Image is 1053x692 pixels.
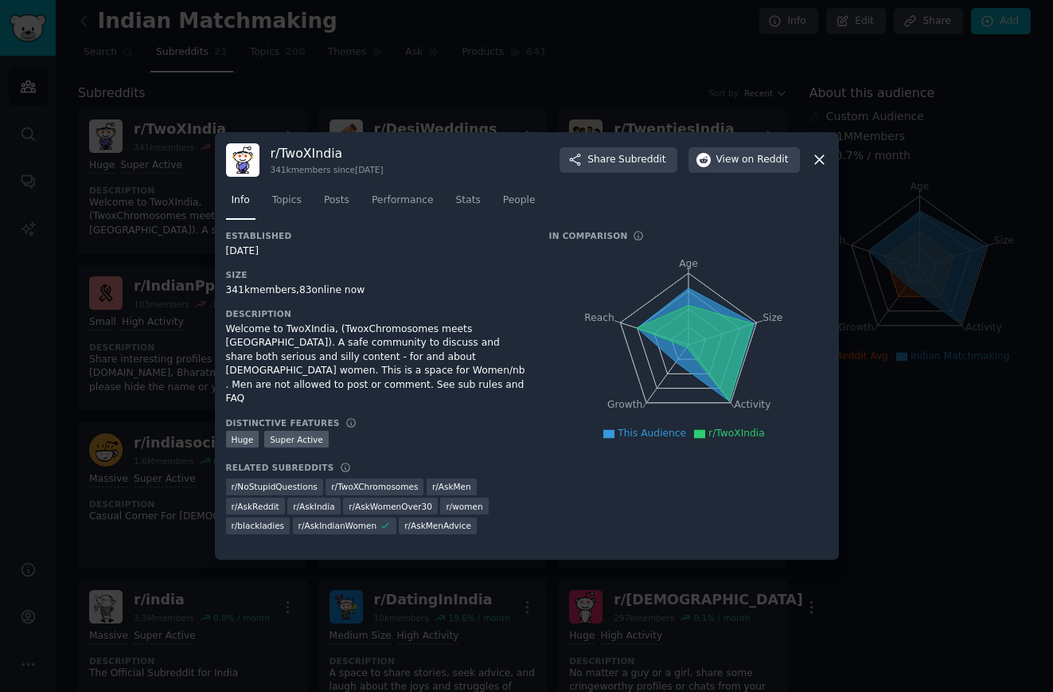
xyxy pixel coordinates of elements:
tspan: Activity [734,399,770,410]
h3: Related Subreddits [226,462,334,473]
div: 341k members since [DATE] [271,164,384,175]
span: r/ AskMen [432,481,471,492]
span: This Audience [618,428,686,439]
span: View [716,153,789,167]
h3: r/ TwoXIndia [271,145,384,162]
a: Info [226,188,255,221]
div: Welcome to TwoXIndia, (TwoxChromosomes meets [GEOGRAPHIC_DATA]). A safe community to discuss and ... [226,323,527,406]
button: ShareSubreddit [560,147,677,173]
h3: In Comparison [549,230,628,241]
span: r/ AskMenAdvice [404,520,471,531]
span: Stats [456,194,481,208]
span: r/ TwoXChromosomes [331,481,418,492]
span: on Reddit [742,153,788,167]
h3: Distinctive Features [226,417,340,428]
span: r/ AskWomenOver30 [349,501,432,512]
tspan: Age [679,258,698,269]
span: Topics [272,194,302,208]
h3: Size [226,269,527,280]
span: Share [587,153,665,167]
a: Stats [450,188,486,221]
a: Performance [366,188,439,221]
span: r/ AskIndia [293,501,334,512]
tspan: Size [762,311,782,323]
div: [DATE] [226,244,527,259]
img: TwoXIndia [226,143,259,177]
span: r/TwoXIndia [708,428,765,439]
span: Subreddit [618,153,665,167]
span: People [503,194,536,208]
span: r/ blackladies [232,520,285,531]
span: r/ AskReddit [232,501,279,512]
tspan: Growth [607,399,642,410]
div: Huge [226,431,259,448]
tspan: Reach [584,311,614,323]
h3: Established [226,230,527,241]
span: r/ NoStupidQuestions [232,481,318,492]
span: Posts [324,194,349,208]
span: r/ women [446,501,482,512]
a: Topics [267,188,307,221]
span: r/ AskIndianWomen [298,520,377,531]
div: Super Active [264,431,329,448]
a: Posts [318,188,355,221]
span: Info [232,194,250,208]
button: Viewon Reddit [688,147,800,173]
span: Performance [372,194,434,208]
h3: Description [226,308,527,319]
a: People [497,188,541,221]
div: 341k members, 83 online now [226,283,527,298]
